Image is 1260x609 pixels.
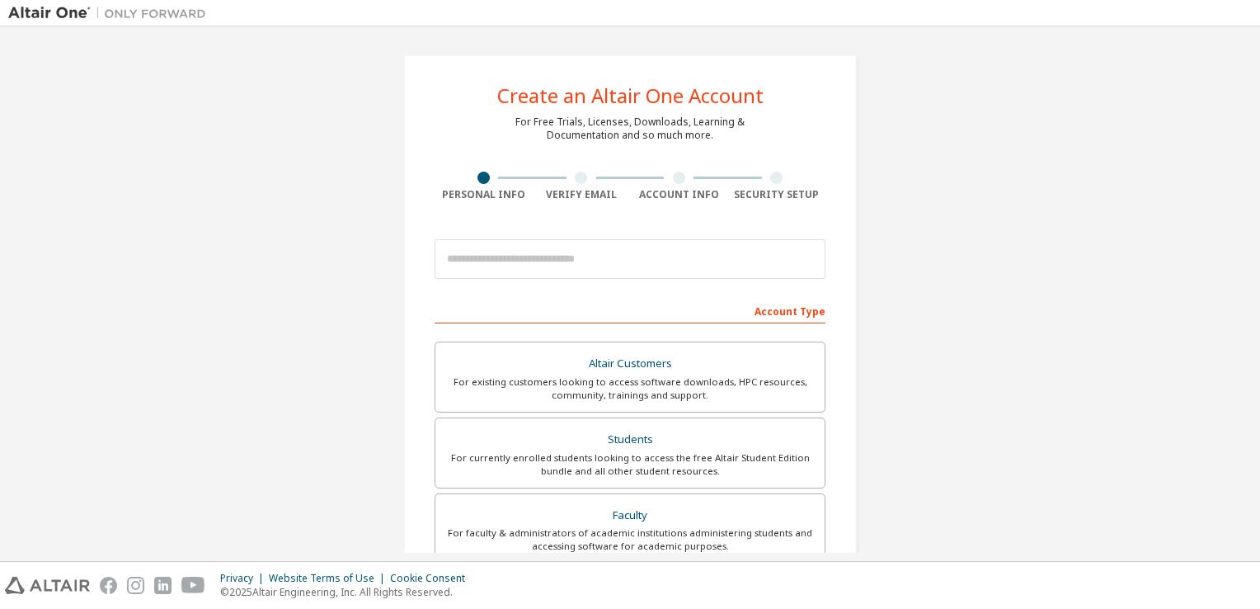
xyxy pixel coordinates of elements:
[154,577,172,594] img: linkedin.svg
[445,504,815,527] div: Faculty
[728,188,826,201] div: Security Setup
[220,585,475,599] p: © 2025 Altair Engineering, Inc. All Rights Reserved.
[497,86,764,106] div: Create an Altair One Account
[445,375,815,402] div: For existing customers looking to access software downloads, HPC resources, community, trainings ...
[515,116,745,142] div: For Free Trials, Licenses, Downloads, Learning & Documentation and so much more.
[8,5,214,21] img: Altair One
[630,188,728,201] div: Account Info
[445,451,815,478] div: For currently enrolled students looking to access the free Altair Student Edition bundle and all ...
[435,297,825,323] div: Account Type
[269,572,390,585] div: Website Terms of Use
[445,352,815,375] div: Altair Customers
[181,577,205,594] img: youtube.svg
[445,526,815,553] div: For faculty & administrators of academic institutions administering students and accessing softwa...
[445,428,815,451] div: Students
[533,188,631,201] div: Verify Email
[435,188,533,201] div: Personal Info
[127,577,144,594] img: instagram.svg
[5,577,90,594] img: altair_logo.svg
[220,572,269,585] div: Privacy
[100,577,117,594] img: facebook.svg
[390,572,475,585] div: Cookie Consent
